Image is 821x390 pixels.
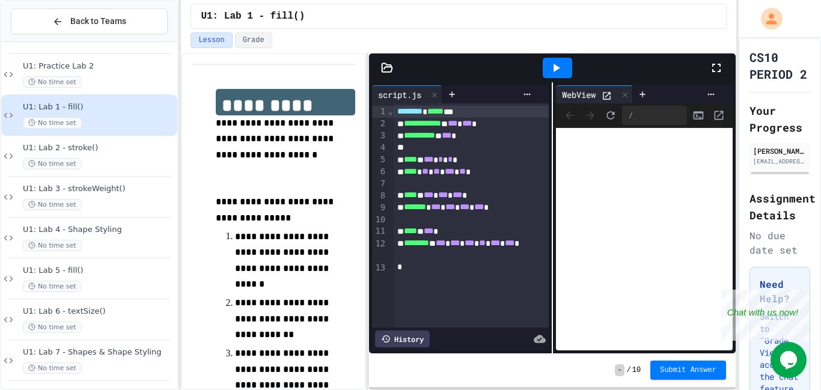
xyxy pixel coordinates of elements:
span: Back to Teams [70,15,126,28]
h3: Need Help? [760,277,800,306]
button: Lesson [191,32,232,48]
span: U1: Lab 1 - fill() [201,9,305,23]
span: No time set [23,281,82,292]
iframe: Web Preview [556,128,733,351]
span: No time set [23,117,82,129]
button: Refresh [602,106,620,124]
iframe: chat widget [721,290,809,341]
div: 1 [372,106,387,118]
div: 5 [372,154,387,166]
span: Fold line [387,106,393,116]
span: No time set [23,158,82,169]
button: Open in new tab [710,106,728,124]
span: Submit Answer [660,365,716,375]
div: WebView [556,88,602,101]
button: Back to Teams [11,8,168,34]
span: U1: Practice Lab 2 [23,61,175,72]
div: 2 [372,118,387,130]
div: [PERSON_NAME] [753,145,807,156]
div: / [622,106,687,125]
div: 4 [372,142,387,154]
button: Submit Answer [650,361,726,380]
div: 12 [372,238,387,262]
div: 11 [372,225,387,237]
span: U1: Lab 6 - textSize() [23,306,175,317]
span: / [627,365,631,375]
div: script.js [372,85,442,103]
div: [EMAIL_ADDRESS][DOMAIN_NAME] [753,157,807,166]
button: Grade [235,32,272,48]
h1: CS10 PERIOD 2 [749,49,810,82]
div: 3 [372,130,387,142]
h2: Assignment Details [749,190,810,224]
span: No time set [23,362,82,374]
span: U1: Lab 4 - Shape Styling [23,225,175,235]
span: No time set [23,76,82,88]
iframe: chat widget [771,342,809,378]
span: No time set [23,199,82,210]
div: 7 [372,178,387,190]
div: script.js [372,88,427,101]
span: Back [561,106,579,124]
span: U1: Lab 2 - stroke() [23,143,175,153]
div: WebView [556,85,633,103]
span: - [615,364,624,376]
span: U1: Lab 3 - strokeWeight() [23,184,175,194]
div: 10 [372,214,387,226]
div: 8 [372,190,387,202]
span: No time set [23,321,82,333]
span: No time set [23,240,82,251]
span: U1: Lab 5 - fill() [23,266,175,276]
div: My Account [748,5,786,32]
div: No due date set [749,228,810,257]
span: Forward [581,106,599,124]
span: U1: Lab 1 - fill() [23,102,175,112]
span: U1: Lab 7 - Shapes & Shape Styling [23,347,175,358]
div: 6 [372,166,387,178]
div: History [375,331,430,347]
div: 13 [372,262,387,274]
button: Console [689,106,707,124]
span: 10 [632,365,641,375]
div: 9 [372,202,387,214]
h2: Your Progress [749,102,810,136]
